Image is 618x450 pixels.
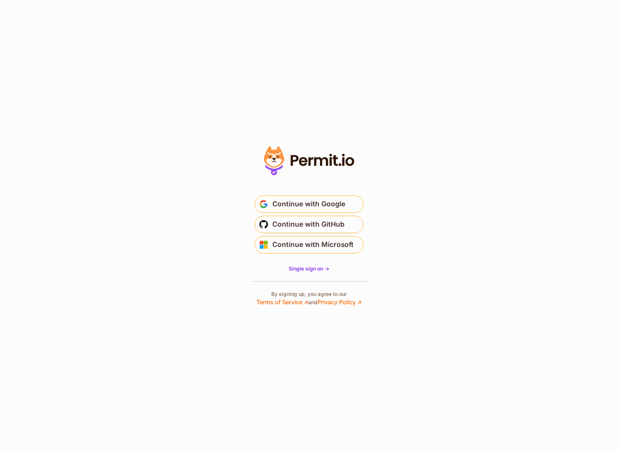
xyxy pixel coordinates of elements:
[255,195,363,213] button: Continue with Google
[272,198,345,210] span: Continue with Google
[289,265,329,272] a: Single sign on ->
[255,236,363,253] button: Continue with Microsoft
[256,290,362,306] p: By signing up, you agree to our and
[272,239,354,251] span: Continue with Microsoft
[289,265,329,272] span: Single sign on ->
[255,216,363,233] button: Continue with GitHub
[317,298,362,306] a: Privacy Policy ↗
[256,298,308,306] a: Terms of Service ↗
[272,219,345,230] span: Continue with GitHub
